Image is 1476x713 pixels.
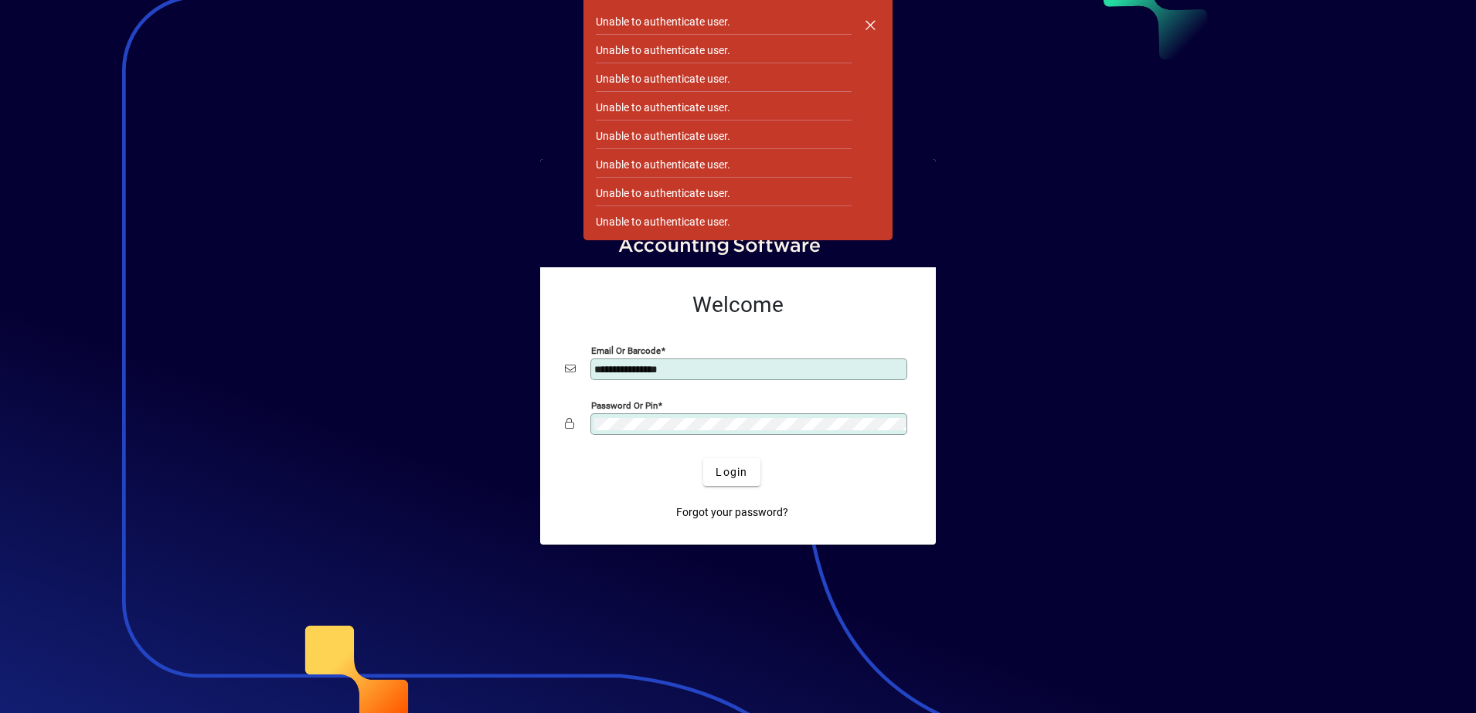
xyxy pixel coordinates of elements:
mat-label: Password or Pin [591,400,658,411]
a: Forgot your password? [670,498,794,526]
div: Unable to authenticate user. [596,71,730,87]
div: Unable to authenticate user. [596,157,730,173]
div: Unable to authenticate user. [596,128,730,144]
button: Dismiss [852,6,889,43]
div: Unable to authenticate user. [596,14,730,30]
button: Login [703,458,760,486]
h2: Welcome [565,292,911,318]
div: Unable to authenticate user. [596,185,730,202]
div: Unable to authenticate user. [596,214,730,230]
span: Login [716,464,747,480]
mat-label: Email or Barcode [591,345,661,356]
div: Unable to authenticate user. [596,100,730,116]
div: Unable to authenticate user. [596,42,730,59]
span: Forgot your password? [676,504,788,521]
